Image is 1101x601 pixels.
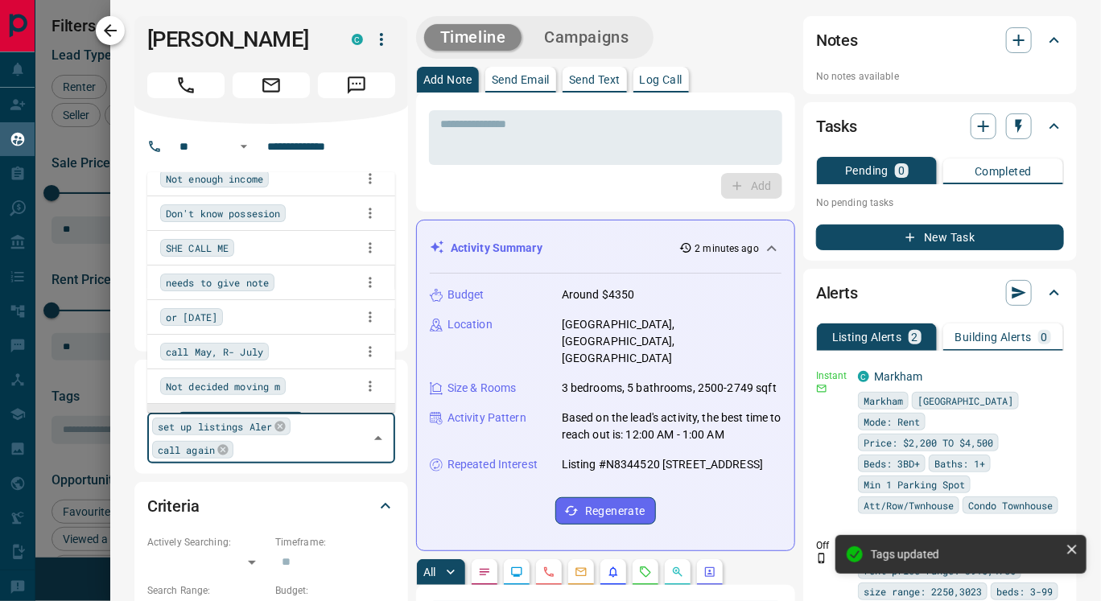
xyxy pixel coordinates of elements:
[233,72,310,98] span: Email
[864,583,982,599] span: size range: 2250,3023
[166,171,263,187] span: Not enough income
[832,331,902,343] p: Listing Alerts
[166,378,280,394] span: Not decided moving m
[816,69,1064,84] p: No notes available
[816,27,858,53] h2: Notes
[816,538,848,553] p: Off
[607,566,620,578] svg: Listing Alerts
[447,380,517,397] p: Size & Rooms
[275,583,395,598] p: Budget:
[858,371,869,382] div: condos.ca
[147,27,328,52] h1: [PERSON_NAME]
[430,233,781,263] div: Activity Summary2 minutes ago
[562,380,777,397] p: 3 bedrooms, 5 bathrooms, 2500-2749 sqft
[816,191,1064,215] p: No pending tasks
[147,72,225,98] span: Call
[542,566,555,578] svg: Calls
[864,497,954,513] span: Att/Row/Twnhouse
[147,493,200,519] h2: Criteria
[166,205,280,221] span: Don't know possesion
[816,107,1064,146] div: Tasks
[671,566,684,578] svg: Opportunities
[695,241,759,256] p: 2 minutes ago
[575,566,588,578] svg: Emails
[968,497,1053,513] span: Condo Townhouse
[703,566,716,578] svg: Agent Actions
[845,165,889,176] p: Pending
[447,286,485,303] p: Budget
[528,24,645,51] button: Campaigns
[816,274,1064,312] div: Alerts
[864,476,965,492] span: Min 1 Parking Spot
[934,455,985,471] span: Baths: 1+
[510,566,523,578] svg: Lead Browsing Activity
[569,74,621,85] p: Send Text
[955,331,1032,343] p: Building Alerts
[447,456,538,473] p: Repeated Interest
[423,74,472,85] p: Add Note
[352,34,363,45] div: condos.ca
[318,72,395,98] span: Message
[1041,331,1048,343] p: 0
[166,309,217,325] span: or [DATE]
[152,441,233,459] div: call again
[816,553,827,564] svg: Push Notification Only
[640,74,682,85] p: Log Call
[898,165,905,176] p: 0
[562,316,781,367] p: [GEOGRAPHIC_DATA], [GEOGRAPHIC_DATA], [GEOGRAPHIC_DATA]
[996,583,1053,599] span: beds: 3-99
[917,393,1013,409] span: [GEOGRAPHIC_DATA]
[451,240,542,257] p: Activity Summary
[158,418,272,434] span: set up listings Aler
[147,487,395,525] div: Criteria
[166,274,269,290] span: needs to give note
[423,566,436,578] p: All
[874,370,923,383] a: Markham
[864,434,993,451] span: Price: $2,200 TO $4,500
[562,410,781,443] p: Based on the lead's activity, the best time to reach out is: 12:00 AM - 1:00 AM
[424,24,522,51] button: Timeline
[166,240,229,256] span: SHE CALL ME
[147,583,267,598] p: Search Range:
[234,137,254,156] button: Open
[492,74,550,85] p: Send Email
[639,566,652,578] svg: Requests
[816,21,1064,60] div: Notes
[447,410,526,426] p: Activity Pattern
[975,166,1032,177] p: Completed
[147,535,267,550] p: Actively Searching:
[447,316,493,333] p: Location
[562,286,635,303] p: Around $4350
[166,344,263,360] span: call May, R- July
[864,393,903,409] span: Markham
[478,566,491,578] svg: Notes
[816,113,857,139] h2: Tasks
[864,414,920,430] span: Mode: Rent
[152,418,291,435] div: set up listings Aler
[158,442,215,458] span: call again
[555,497,656,525] button: Regenerate
[816,280,858,306] h2: Alerts
[816,224,1064,250] button: New Task
[816,383,827,394] svg: Email
[562,456,763,473] p: Listing #N8344520 [STREET_ADDRESS]
[367,427,390,450] button: Close
[912,331,918,343] p: 2
[864,455,920,471] span: Beds: 3BD+
[275,535,395,550] p: Timeframe:
[871,548,1059,561] div: Tags updated
[816,368,848,383] p: Instant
